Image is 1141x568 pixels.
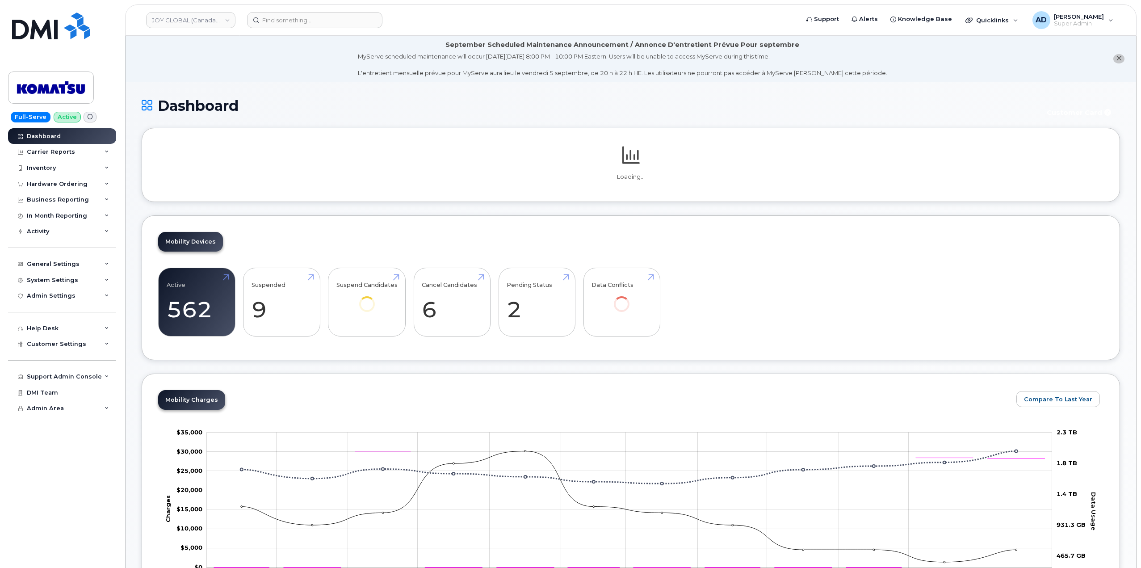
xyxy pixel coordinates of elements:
[176,467,202,474] tspan: $25,000
[176,525,202,532] g: $0
[176,429,202,436] tspan: $35,000
[176,486,202,493] g: $0
[158,173,1103,181] p: Loading...
[176,448,202,455] tspan: $30,000
[336,273,398,324] a: Suspend Candidates
[176,467,202,474] g: $0
[164,495,172,522] tspan: Charges
[445,40,799,50] div: September Scheduled Maintenance Announcement / Annonce D'entretient Prévue Pour septembre
[1057,490,1077,497] tspan: 1.4 TB
[1113,54,1124,63] button: close notification
[591,273,652,324] a: Data Conflicts
[1057,552,1086,559] tspan: 465.7 GB
[507,273,567,332] a: Pending Status 2
[358,52,887,77] div: MyServe scheduled maintenance will occur [DATE][DATE] 8:00 PM - 10:00 PM Eastern. Users will be u...
[176,505,202,513] g: $0
[142,98,1035,114] h1: Dashboard
[422,273,482,332] a: Cancel Candidates 6
[1057,459,1077,467] tspan: 1.8 TB
[180,544,202,551] tspan: $5,000
[176,429,202,436] g: $0
[158,232,223,252] a: Mobility Devices
[176,486,202,493] tspan: $20,000
[180,544,202,551] g: $0
[158,390,225,410] a: Mobility Charges
[1024,395,1092,404] span: Compare To Last Year
[1057,429,1077,436] tspan: 2.3 TB
[1040,105,1120,121] button: Customer Card
[167,273,227,332] a: Active 562
[1090,492,1097,530] tspan: Data Usage
[176,505,202,513] tspan: $15,000
[1016,391,1100,407] button: Compare To Last Year
[176,525,202,532] tspan: $10,000
[1057,521,1086,528] tspan: 931.3 GB
[176,448,202,455] g: $0
[252,273,312,332] a: Suspended 9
